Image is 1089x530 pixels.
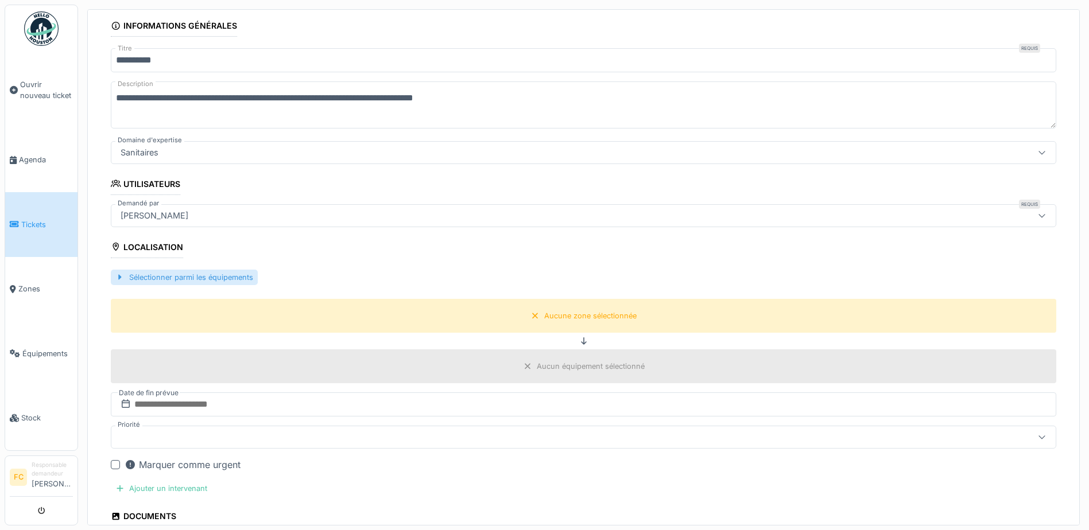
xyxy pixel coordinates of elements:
a: Équipements [5,321,77,385]
a: Stock [5,385,77,450]
div: Sanitaires [116,146,163,159]
div: Requis [1019,200,1040,209]
div: Sélectionner parmi les équipements [111,270,258,285]
span: Stock [21,412,73,423]
div: [PERSON_NAME] [116,209,193,222]
span: Tickets [21,219,73,230]
label: Demandé par [115,198,161,208]
div: Utilisateurs [111,176,180,195]
div: Marquer comme urgent [125,458,241,471]
a: Tickets [5,192,77,256]
label: Description [115,77,156,91]
label: Titre [115,44,134,53]
span: Zones [18,283,73,294]
div: Documents [111,508,176,527]
div: Responsable demandeur [32,461,73,478]
a: Zones [5,257,77,321]
li: [PERSON_NAME] [32,461,73,494]
div: Aucun équipement sélectionné [537,361,645,372]
div: Localisation [111,239,183,258]
label: Priorité [115,420,142,430]
span: Agenda [19,154,73,165]
span: Ouvrir nouveau ticket [20,79,73,101]
div: Ajouter un intervenant [111,481,212,496]
a: FC Responsable demandeur[PERSON_NAME] [10,461,73,497]
img: Badge_color-CXgf-gQk.svg [24,11,59,46]
a: Ouvrir nouveau ticket [5,52,77,128]
label: Domaine d'expertise [115,135,184,145]
div: Requis [1019,44,1040,53]
div: Aucune zone sélectionnée [544,310,637,321]
span: Équipements [22,348,73,359]
div: Informations générales [111,17,237,37]
a: Agenda [5,128,77,192]
label: Date de fin prévue [118,387,180,399]
li: FC [10,469,27,486]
